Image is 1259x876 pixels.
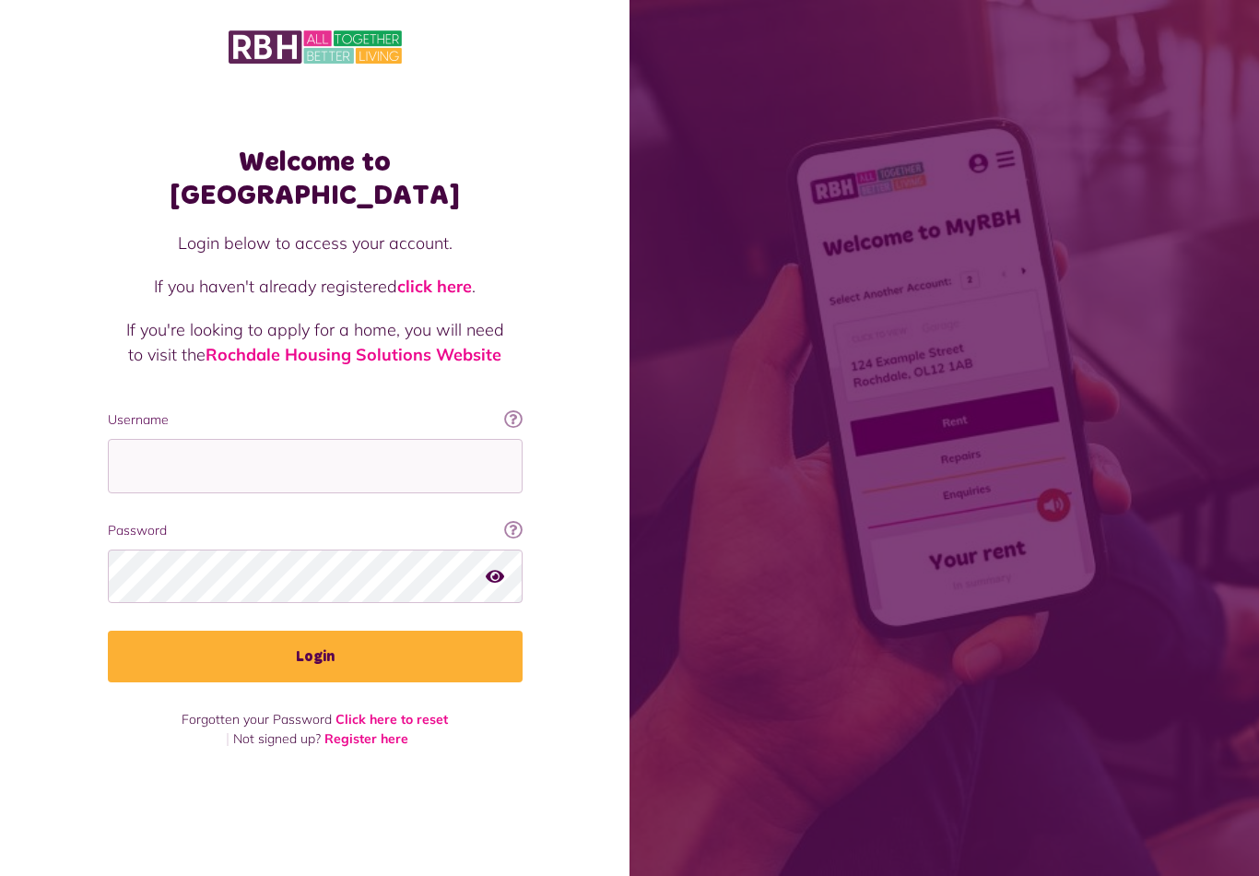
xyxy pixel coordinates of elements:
[233,730,321,747] span: Not signed up?
[229,28,402,66] img: MyRBH
[108,631,523,682] button: Login
[126,231,504,255] p: Login below to access your account.
[182,711,332,728] span: Forgotten your Password
[206,344,501,365] a: Rochdale Housing Solutions Website
[108,410,523,430] label: Username
[126,317,504,367] p: If you're looking to apply for a home, you will need to visit the
[108,521,523,540] label: Password
[335,711,448,728] a: Click here to reset
[324,730,408,747] a: Register here
[126,274,504,299] p: If you haven't already registered .
[108,146,523,212] h1: Welcome to [GEOGRAPHIC_DATA]
[397,276,472,297] a: click here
